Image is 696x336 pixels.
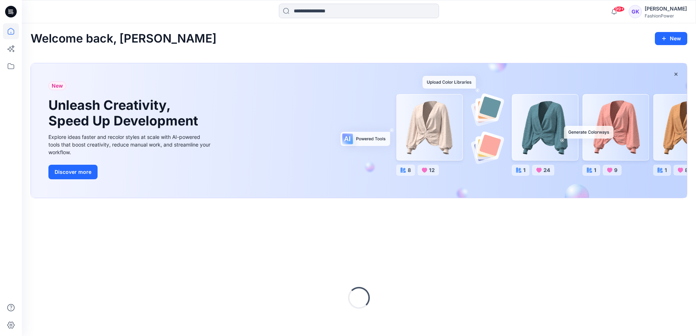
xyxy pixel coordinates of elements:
[52,81,63,90] span: New
[48,165,98,179] button: Discover more
[48,165,212,179] a: Discover more
[31,32,217,45] h2: Welcome back, [PERSON_NAME]
[629,5,642,18] div: GK
[614,6,625,12] span: 99+
[645,13,687,19] div: FashionPower
[655,32,687,45] button: New
[645,4,687,13] div: [PERSON_NAME]
[48,133,212,156] div: Explore ideas faster and recolor styles at scale with AI-powered tools that boost creativity, red...
[48,97,201,129] h1: Unleash Creativity, Speed Up Development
